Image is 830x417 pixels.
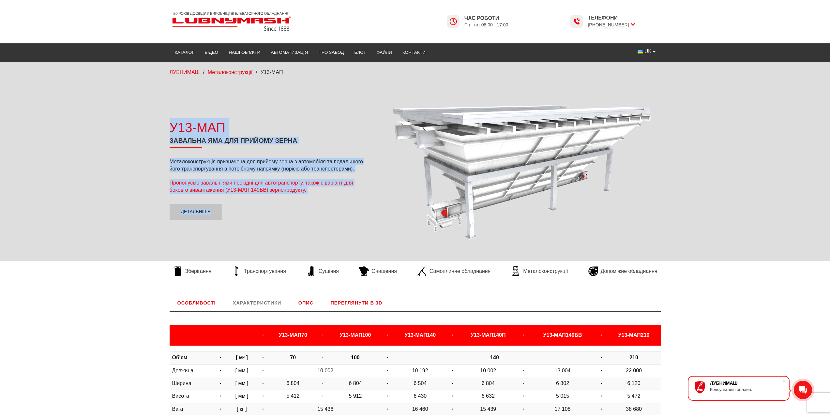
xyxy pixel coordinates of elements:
button: UK [632,45,660,58]
td: 10 002 [269,364,382,377]
td: 17 108 [529,403,596,415]
strong: · [387,332,388,338]
strong: · [322,380,324,386]
img: Lubnymash time icon [449,18,457,25]
span: / [256,69,257,75]
strong: · [220,406,221,412]
td: 6 804 [329,377,382,390]
td: [ мм ] [226,364,257,377]
a: Самоплинне обладнання [414,266,494,276]
strong: · [220,380,221,386]
img: Lubnymash time icon [573,18,581,25]
strong: · [322,332,324,338]
strong: · [220,393,221,399]
b: У13-МАП100 [340,332,371,338]
td: 6 120 [607,377,661,390]
strong: · [523,380,524,386]
span: UK [644,48,652,55]
td: 6 504 [393,377,447,390]
td: 10 002 [458,364,518,377]
a: Контакти [397,45,431,60]
a: Металоконструкції [507,266,571,276]
td: [ кг ] [226,403,257,415]
a: Детальніше [170,204,222,220]
b: 100 [351,355,360,360]
td: Висота [170,390,215,403]
td: [ мм ] [226,377,257,390]
b: 210 [629,355,638,360]
td: 10 192 [393,364,447,377]
a: Опис [291,294,321,311]
td: 6 802 [529,377,596,390]
b: У13-МАП140 [404,332,436,338]
img: Українська [638,50,643,53]
strong: · [601,406,602,412]
strong: · [262,332,264,338]
td: 6 632 [458,390,518,403]
a: ЛУБНИМАШ [170,69,200,75]
a: Автоматизація [265,45,313,60]
a: Файли [371,45,397,60]
span: Транспортування [244,268,286,275]
span: Час роботи [464,15,508,22]
a: Наші об’єкти [223,45,265,60]
td: 5 472 [607,390,661,403]
b: 140 [490,355,499,360]
strong: · [523,393,524,399]
b: У13-МАП140П [471,332,506,338]
span: Очищення [371,268,397,275]
strong: · [262,355,264,360]
strong: · [452,393,453,399]
b: 70 [290,355,296,360]
a: Очищення [356,266,400,276]
a: Блог [349,45,371,60]
strong: · [601,393,602,399]
strong: · [601,368,602,373]
span: Металоконструкції [523,268,568,275]
strong: · [601,355,602,360]
b: У13-МАП210 [618,332,650,338]
td: 13 004 [529,364,596,377]
strong: · [387,355,388,360]
a: Каталог [170,45,200,60]
span: Допоміжне обладнання [601,268,657,275]
div: У13-МАП [170,118,369,137]
strong: · [387,368,388,373]
td: 5 412 [269,390,317,403]
a: Про завод [313,45,349,60]
strong: · [387,406,388,412]
a: Переглянути в 3D [323,294,390,311]
td: 38 680 [607,403,661,415]
td: Довжина [170,364,215,377]
b: Об'єм [172,355,188,360]
strong: · [523,368,524,373]
a: Особливості [170,294,224,311]
strong: · [452,406,453,412]
strong: · [452,368,453,373]
strong: · [523,332,524,338]
b: [ м³ ] [236,355,248,360]
td: 15 439 [458,403,518,415]
a: Металоконструкції [208,69,252,75]
h1: Завальна яма для прийому зерна [170,137,369,148]
a: Відео [200,45,224,60]
div: ЛУБНИМАШ [710,380,782,386]
span: / [203,69,204,75]
td: 16 460 [393,403,447,415]
span: Телефони [588,14,635,22]
strong: · [220,355,221,360]
a: Характеристики [225,294,289,311]
a: Допоміжне обладнання [585,266,661,276]
img: Lubnymash [170,9,294,34]
span: [PHONE_NUMBER] [588,22,635,28]
strong: · [262,406,264,412]
strong: · [262,368,264,373]
td: 5 015 [529,390,596,403]
strong: · [452,380,453,386]
strong: · [262,380,264,386]
span: Самоплинне обладнання [430,268,490,275]
td: Вага [170,403,215,415]
strong: · [601,332,602,338]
